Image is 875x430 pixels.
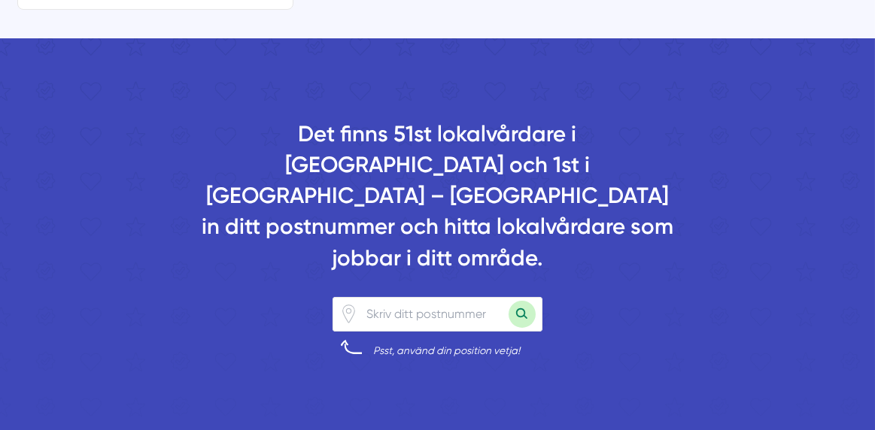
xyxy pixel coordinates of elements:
svg: Pin / Karta [339,304,358,323]
h2: Det finns 51st lokalvårdare i [GEOGRAPHIC_DATA] och 1st i [GEOGRAPHIC_DATA] – [GEOGRAPHIC_DATA] i... [197,119,677,283]
input: Skriv ditt postnummer [358,298,509,331]
span: Klicka för att använda din position. [339,304,358,323]
div: Psst, använd din position vetja! [373,344,520,358]
button: Sök med postnummer [509,301,536,328]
